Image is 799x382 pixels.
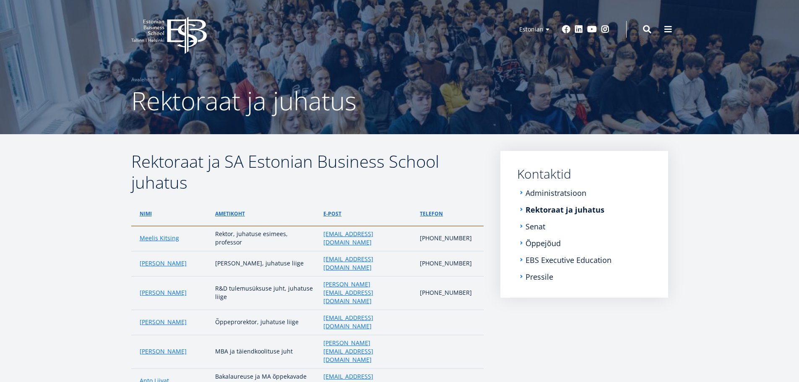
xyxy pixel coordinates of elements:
td: [PERSON_NAME], juhatuse liige [211,251,319,276]
a: [PERSON_NAME] [140,347,187,356]
a: Rektoraat ja juhatus [526,205,604,214]
td: [PHONE_NUMBER] [416,276,483,310]
td: MBA ja täiendkoolituse juht [211,335,319,369]
a: Administratsioon [526,189,586,197]
a: Instagram [601,25,609,34]
a: [PERSON_NAME] [140,259,187,268]
a: telefon [420,210,443,218]
a: Linkedin [575,25,583,34]
a: Kontaktid [517,168,651,180]
a: [PERSON_NAME] [140,318,187,326]
td: Õppeprorektor, juhatuse liige [211,310,319,335]
p: Rektor, juhatuse esimees, professor [215,230,315,247]
h2: Rektoraat ja SA Estonian Business School juhatus [131,151,484,193]
a: Pressile [526,273,553,281]
span: Rektoraat ja juhatus [131,83,357,118]
a: [PERSON_NAME][EMAIL_ADDRESS][DOMAIN_NAME] [323,339,411,364]
a: e-post [323,210,341,218]
td: [PHONE_NUMBER] [416,251,483,276]
a: [EMAIL_ADDRESS][DOMAIN_NAME] [323,255,411,272]
a: Senat [526,222,545,231]
a: Nimi [140,210,152,218]
a: Meelis Kitsing [140,234,179,242]
a: Facebook [562,25,570,34]
p: [PHONE_NUMBER] [420,234,475,242]
a: Youtube [587,25,597,34]
a: ametikoht [215,210,245,218]
a: [EMAIL_ADDRESS][DOMAIN_NAME] [323,230,411,247]
a: [PERSON_NAME][EMAIL_ADDRESS][DOMAIN_NAME] [323,280,411,305]
a: [EMAIL_ADDRESS][DOMAIN_NAME] [323,314,411,330]
a: [PERSON_NAME] [140,288,187,297]
a: Avaleht [131,75,149,84]
td: R&D tulemusüksuse juht, juhatuse liige [211,276,319,310]
a: Õppejõud [526,239,561,247]
a: EBS Executive Education [526,256,612,264]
